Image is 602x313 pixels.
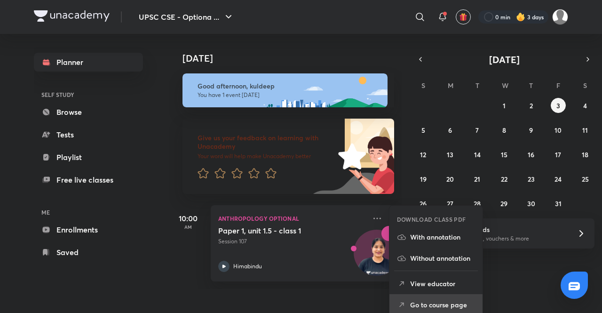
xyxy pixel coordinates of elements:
[582,175,589,184] abbr: October 25, 2025
[182,73,388,107] img: afternoon
[416,171,431,186] button: October 19, 2025
[427,53,581,66] button: [DATE]
[475,81,479,90] abbr: Tuesday
[421,126,425,135] abbr: October 5, 2025
[583,81,587,90] abbr: Saturday
[523,171,539,186] button: October 23, 2025
[34,170,143,189] a: Free live classes
[306,119,394,194] img: feedback_image
[527,199,535,208] abbr: October 30, 2025
[582,126,588,135] abbr: October 11, 2025
[529,81,533,90] abbr: Thursday
[459,13,467,21] img: avatar
[474,175,480,184] abbr: October 21, 2025
[416,122,431,137] button: October 5, 2025
[551,171,566,186] button: October 24, 2025
[182,53,404,64] h4: [DATE]
[410,300,475,310] p: Go to course page
[470,171,485,186] button: October 21, 2025
[474,150,481,159] abbr: October 14, 2025
[489,53,520,66] span: [DATE]
[470,122,485,137] button: October 7, 2025
[523,98,539,113] button: October 2, 2025
[198,152,335,160] p: Your word will help make Unacademy better
[502,81,508,90] abbr: Wednesday
[443,196,458,211] button: October 27, 2025
[218,237,366,246] p: Session 107
[551,196,566,211] button: October 31, 2025
[420,175,427,184] abbr: October 19, 2025
[133,8,240,26] button: UPSC CSE - Optiona ...
[198,91,379,99] p: You have 1 event [DATE]
[218,213,366,224] p: Anthropology Optional
[443,147,458,162] button: October 13, 2025
[34,10,110,24] a: Company Logo
[410,253,475,263] p: Without annotation
[169,224,207,230] p: AM
[198,134,335,151] h6: Give us your feedback on learning with Unacademy
[447,150,453,159] abbr: October 13, 2025
[554,175,562,184] abbr: October 24, 2025
[500,199,507,208] abbr: October 29, 2025
[497,122,512,137] button: October 8, 2025
[523,122,539,137] button: October 9, 2025
[578,171,593,186] button: October 25, 2025
[420,199,427,208] abbr: October 26, 2025
[551,98,566,113] button: October 3, 2025
[447,199,453,208] abbr: October 27, 2025
[556,101,560,110] abbr: October 3, 2025
[420,150,426,159] abbr: October 12, 2025
[556,81,560,90] abbr: Friday
[583,101,587,110] abbr: October 4, 2025
[502,126,506,135] abbr: October 8, 2025
[554,126,562,135] abbr: October 10, 2025
[578,122,593,137] button: October 11, 2025
[416,196,431,211] button: October 26, 2025
[446,175,454,184] abbr: October 20, 2025
[34,103,143,121] a: Browse
[421,81,425,90] abbr: Sunday
[470,147,485,162] button: October 14, 2025
[34,10,110,22] img: Company Logo
[503,101,506,110] abbr: October 1, 2025
[528,175,535,184] abbr: October 23, 2025
[523,147,539,162] button: October 16, 2025
[551,122,566,137] button: October 10, 2025
[516,12,525,22] img: streak
[34,204,143,220] h6: ME
[497,196,512,211] button: October 29, 2025
[233,262,262,271] p: Himabindu
[443,171,458,186] button: October 20, 2025
[416,147,431,162] button: October 12, 2025
[497,171,512,186] button: October 22, 2025
[474,199,481,208] abbr: October 28, 2025
[552,9,568,25] img: kuldeep Ahir
[34,125,143,144] a: Tests
[34,87,143,103] h6: SELF STUDY
[198,82,379,90] h6: Good afternoon, kuldeep
[450,225,566,234] h6: Refer friends
[582,150,588,159] abbr: October 18, 2025
[450,234,566,243] p: Win a laptop, vouchers & more
[530,101,533,110] abbr: October 2, 2025
[528,150,534,159] abbr: October 16, 2025
[555,199,562,208] abbr: October 31, 2025
[34,220,143,239] a: Enrollments
[354,235,399,280] img: Avatar
[34,148,143,167] a: Playlist
[501,150,507,159] abbr: October 15, 2025
[34,53,143,72] a: Planner
[497,147,512,162] button: October 15, 2025
[169,213,207,224] h5: 10:00
[397,215,466,224] h6: DOWNLOAD CLASS PDF
[551,147,566,162] button: October 17, 2025
[555,150,561,159] abbr: October 17, 2025
[497,98,512,113] button: October 1, 2025
[410,279,475,289] p: View educator
[448,81,453,90] abbr: Monday
[34,243,143,262] a: Saved
[410,232,475,242] p: With annotation
[218,226,335,235] h5: Paper 1, unit 1.5 - class 1
[443,122,458,137] button: October 6, 2025
[529,126,533,135] abbr: October 9, 2025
